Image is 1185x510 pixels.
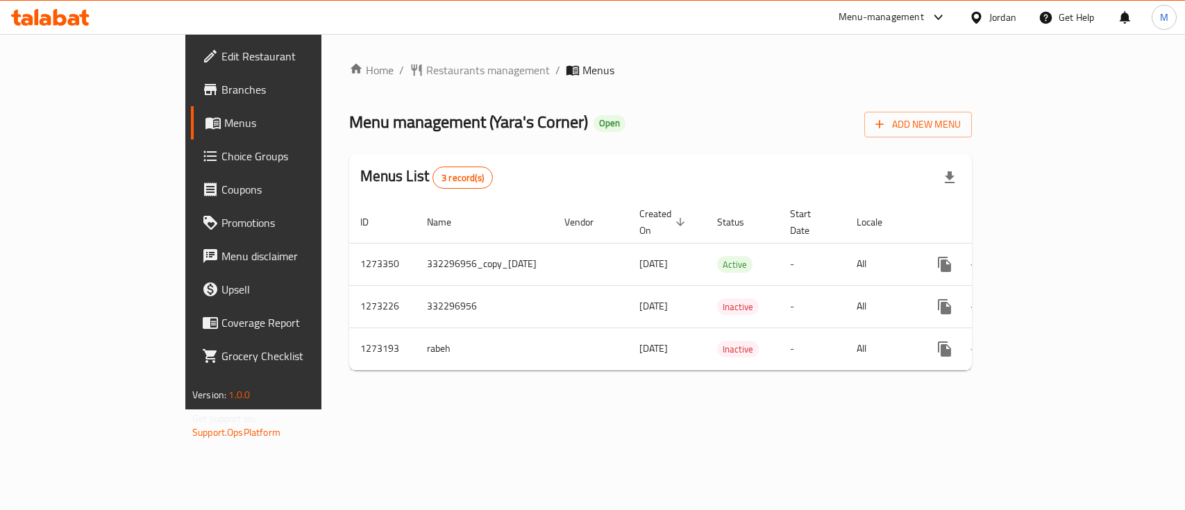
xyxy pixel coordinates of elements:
a: Grocery Checklist [191,339,383,373]
h2: Menus List [360,166,493,189]
td: 332296956_copy_[DATE] [416,243,553,285]
a: Restaurants management [410,62,550,78]
span: Grocery Checklist [221,348,372,364]
td: rabeh [416,328,553,370]
a: Upsell [191,273,383,306]
span: [DATE] [639,339,668,357]
span: Restaurants management [426,62,550,78]
span: M [1160,10,1168,25]
button: Change Status [961,332,995,366]
a: Promotions [191,206,383,239]
span: Edit Restaurant [221,48,372,65]
th: Actions [917,201,1073,244]
span: Coverage Report [221,314,372,331]
span: Coupons [221,181,372,198]
button: more [928,332,961,366]
table: enhanced table [349,201,1073,371]
td: All [846,243,917,285]
td: - [779,328,846,370]
div: Menu-management [839,9,924,26]
span: Upsell [221,281,372,298]
a: Branches [191,73,383,106]
span: Menus [224,114,372,131]
span: Menus [582,62,614,78]
span: [DATE] [639,297,668,315]
span: Menu management ( Yara's Corner ) [349,106,588,137]
button: more [928,248,961,281]
span: Inactive [717,341,759,357]
li: / [399,62,404,78]
span: Branches [221,81,372,98]
span: Active [717,257,753,273]
div: Inactive [717,298,759,315]
td: - [779,243,846,285]
span: Add New Menu [875,116,961,133]
button: Change Status [961,290,995,323]
button: Add New Menu [864,112,972,137]
a: Choice Groups [191,139,383,173]
div: Open [594,115,625,132]
a: Menus [191,106,383,139]
span: Choice Groups [221,148,372,164]
td: 332296956 [416,285,553,328]
nav: breadcrumb [349,62,972,78]
a: Coverage Report [191,306,383,339]
span: [DATE] [639,255,668,273]
span: 1.0.0 [228,386,250,404]
td: All [846,285,917,328]
span: Open [594,117,625,129]
div: Export file [933,161,966,194]
span: Promotions [221,214,372,231]
span: Start Date [790,205,829,239]
span: Locale [857,214,900,230]
td: All [846,328,917,370]
span: Created On [639,205,689,239]
span: Menu disclaimer [221,248,372,264]
span: 3 record(s) [433,171,492,185]
a: Menu disclaimer [191,239,383,273]
div: Jordan [989,10,1016,25]
span: ID [360,214,387,230]
button: more [928,290,961,323]
td: - [779,285,846,328]
div: Total records count [432,167,493,189]
li: / [555,62,560,78]
span: Inactive [717,299,759,315]
span: Name [427,214,469,230]
a: Support.OpsPlatform [192,423,280,441]
a: Edit Restaurant [191,40,383,73]
button: Change Status [961,248,995,281]
a: Coupons [191,173,383,206]
span: Status [717,214,762,230]
div: Active [717,256,753,273]
span: Version: [192,386,226,404]
span: Get support on: [192,409,256,427]
span: Vendor [564,214,612,230]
